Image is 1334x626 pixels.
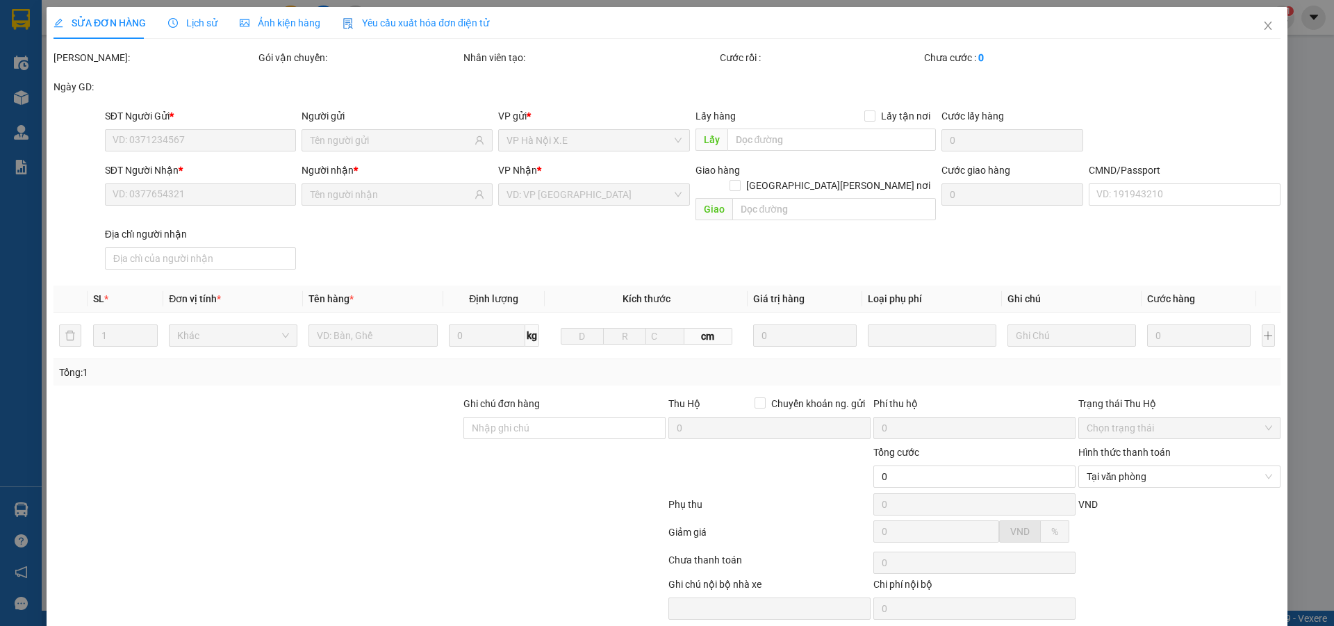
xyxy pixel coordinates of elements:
[463,50,717,65] div: Nhân viên tạo:
[240,17,320,28] span: Ảnh kiện hàng
[979,52,985,63] b: 0
[463,417,666,439] input: Ghi chú đơn hàng
[302,108,493,124] div: Người gửi
[343,17,489,28] span: Yêu cầu xuất hóa đơn điện tử
[603,328,646,345] input: R
[695,129,727,151] span: Lấy
[240,18,249,28] span: picture
[105,108,296,124] div: SĐT Người Gửi
[873,577,1076,598] div: Chi phí nội bộ
[310,133,472,148] input: Tên người gửi
[1262,20,1274,31] span: close
[695,198,732,220] span: Giao
[463,398,540,409] label: Ghi chú đơn hàng
[105,226,296,242] div: Địa chỉ người nhận
[475,190,485,199] span: user
[309,293,354,304] span: Tên hàng
[170,293,222,304] span: Đơn vị tính
[668,398,700,409] span: Thu Hộ
[105,247,296,270] input: Địa chỉ của người nhận
[873,396,1076,417] div: Phí thu hộ
[667,525,872,549] div: Giảm giá
[469,293,518,304] span: Định lượng
[720,50,922,65] div: Cước rồi :
[53,79,256,94] div: Ngày GD:
[1089,163,1280,178] div: CMND/Passport
[875,108,936,124] span: Lấy tận nơi
[862,286,1002,313] th: Loại phụ phí
[1078,396,1281,411] div: Trạng thái Thu Hộ
[53,18,63,28] span: edit
[178,325,290,346] span: Khác
[695,110,736,122] span: Lấy hàng
[53,17,146,28] span: SỬA ĐƠN HÀNG
[941,165,1010,176] label: Cước giao hàng
[310,187,472,202] input: Tên người nhận
[1148,293,1196,304] span: Cước hàng
[727,129,936,151] input: Dọc đường
[873,447,919,458] span: Tổng cước
[499,108,690,124] div: VP gửi
[684,328,732,345] span: cm
[105,163,296,178] div: SĐT Người Nhận
[1087,466,1272,487] span: Tại văn phòng
[941,183,1083,206] input: Cước giao hàng
[645,328,684,345] input: C
[668,577,871,598] div: Ghi chú nội bộ nhà xe
[309,324,438,347] input: VD: Bàn, Ghế
[168,17,217,28] span: Lịch sử
[1262,324,1275,347] button: plus
[1010,526,1030,537] span: VND
[754,293,805,304] span: Giá trị hàng
[475,135,485,145] span: user
[561,328,604,345] input: D
[754,324,857,347] input: 0
[53,50,256,65] div: [PERSON_NAME]:
[499,165,538,176] span: VP Nhận
[695,165,740,176] span: Giao hàng
[1148,324,1251,347] input: 0
[1007,324,1136,347] input: Ghi Chú
[59,365,515,380] div: Tổng: 1
[941,129,1083,151] input: Cước lấy hàng
[1249,7,1287,46] button: Close
[1078,447,1171,458] label: Hình thức thanh toán
[93,293,104,304] span: SL
[667,552,872,577] div: Chưa thanh toán
[1002,286,1142,313] th: Ghi chú
[1051,526,1058,537] span: %
[667,497,872,521] div: Phụ thu
[623,293,670,304] span: Kích thước
[507,130,682,151] span: VP Hà Nội X.E
[741,178,936,193] span: [GEOGRAPHIC_DATA][PERSON_NAME] nơi
[1087,418,1272,438] span: Chọn trạng thái
[525,324,539,347] span: kg
[168,18,178,28] span: clock-circle
[766,396,871,411] span: Chuyển khoản ng. gửi
[343,18,354,29] img: icon
[302,163,493,178] div: Người nhận
[59,324,81,347] button: delete
[941,110,1004,122] label: Cước lấy hàng
[1078,499,1098,510] span: VND
[258,50,461,65] div: Gói vận chuyển:
[925,50,1127,65] div: Chưa cước :
[732,198,936,220] input: Dọc đường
